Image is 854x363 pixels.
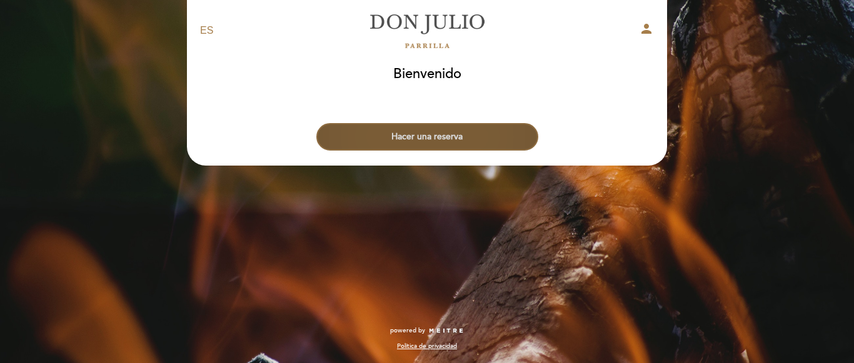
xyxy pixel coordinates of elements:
[390,326,425,335] span: powered by
[639,21,654,36] i: person
[393,67,461,82] h1: Bienvenido
[428,328,464,334] img: MEITRE
[316,123,538,151] button: Hacer una reserva
[349,14,505,48] a: [PERSON_NAME]
[397,342,457,351] a: Política de privacidad
[390,326,464,335] a: powered by
[639,21,654,41] button: person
